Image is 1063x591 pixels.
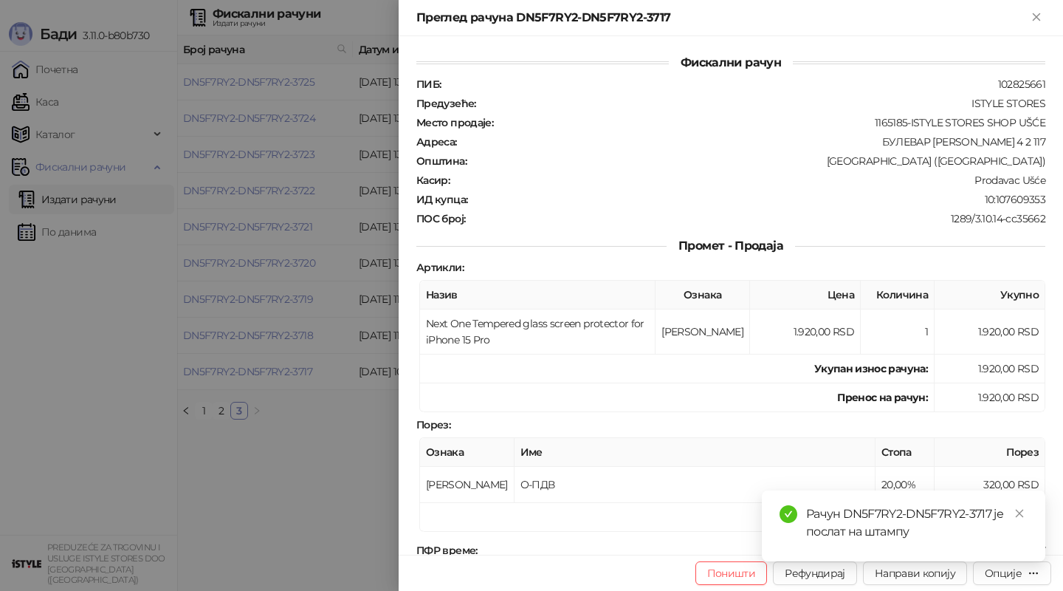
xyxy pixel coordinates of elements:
[985,567,1022,580] div: Опције
[416,135,457,148] strong: Адреса :
[669,55,793,69] span: Фискални рачун
[861,310,935,355] td: 1
[656,310,750,355] td: [PERSON_NAME]
[875,567,955,580] span: Направи копију
[1014,508,1025,519] span: close
[416,418,450,431] strong: Порез :
[416,261,464,274] strong: Артикли :
[750,281,861,310] th: Цена
[451,174,1047,187] div: Prodavac Ušće
[780,505,797,523] span: check-circle
[416,9,1028,27] div: Преглед рачуна DN5F7RY2-DN5F7RY2-3717
[420,281,656,310] th: Назив
[935,383,1045,412] td: 1.920,00 RSD
[875,438,935,467] th: Стопа
[467,212,1047,225] div: 1289/3.10.14-cc35662
[479,544,1047,557] div: [DATE] 10:15:27
[458,135,1047,148] div: БУЛЕВАР [PERSON_NAME] 4 2 117
[420,310,656,355] td: Next One Tempered glass screen protector for iPhone 15 Pro
[416,174,450,187] strong: Касир :
[935,438,1045,467] th: Порез
[935,281,1045,310] th: Укупно
[1028,9,1045,27] button: Close
[861,281,935,310] th: Количина
[935,355,1045,383] td: 1.920,00 RSD
[875,467,935,503] td: 20,00%
[420,438,515,467] th: Ознака
[515,467,875,503] td: О-ПДВ
[416,116,493,129] strong: Место продаје :
[416,212,465,225] strong: ПОС број :
[416,193,467,206] strong: ИД купца :
[416,97,476,110] strong: Предузеће :
[806,505,1028,541] div: Рачун DN5F7RY2-DN5F7RY2-3717 је послат на штампу
[416,154,467,168] strong: Општина :
[935,467,1045,503] td: 320,00 RSD
[773,561,857,585] button: Рефундирај
[416,78,441,91] strong: ПИБ :
[656,281,750,310] th: Ознака
[814,362,928,375] strong: Укупан износ рачуна :
[442,78,1047,91] div: 102825661
[667,239,795,253] span: Промет - Продаја
[837,391,928,404] strong: Пренос на рачун :
[420,467,515,503] td: [PERSON_NAME]
[416,544,478,557] strong: ПФР време :
[515,438,875,467] th: Име
[495,116,1047,129] div: 1165185-ISTYLE STORES SHOP UŠĆE
[469,193,1047,206] div: 10:107609353
[973,561,1051,585] button: Опције
[695,561,768,585] button: Поништи
[863,561,967,585] button: Направи копију
[935,310,1045,355] td: 1.920,00 RSD
[1011,505,1028,522] a: Close
[750,310,861,355] td: 1.920,00 RSD
[468,154,1047,168] div: [GEOGRAPHIC_DATA] ([GEOGRAPHIC_DATA])
[478,97,1047,110] div: ISTYLE STORES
